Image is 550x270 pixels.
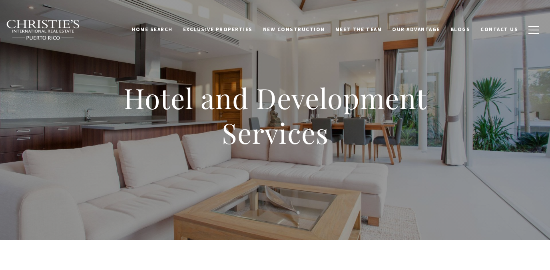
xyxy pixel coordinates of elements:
span: New Construction [263,26,325,33]
img: Christie's International Real Estate black text logo [6,20,80,40]
span: Contact Us [480,26,518,33]
a: Our Advantage [387,22,445,37]
span: Exclusive Properties [183,26,253,33]
a: Exclusive Properties [178,22,258,37]
a: Meet the Team [330,22,387,37]
a: New Construction [258,22,330,37]
a: Blogs [445,22,476,37]
span: Blogs [450,26,470,33]
a: Home Search [126,22,178,37]
h1: Hotel and Development Services [115,80,435,150]
span: Our Advantage [392,26,440,33]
